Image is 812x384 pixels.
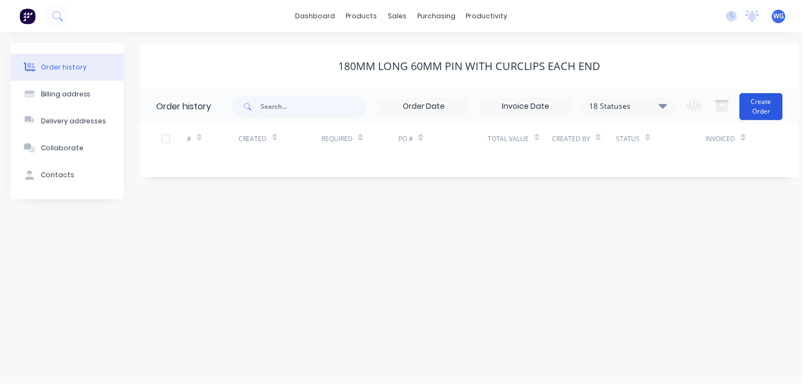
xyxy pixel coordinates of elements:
[617,124,706,153] div: Status
[774,11,785,21] span: WG
[41,116,107,126] div: Delivery addresses
[398,134,413,144] div: PO #
[488,134,529,144] div: Total Value
[339,60,601,73] div: 180mm long 60mm pin with curclips each end
[11,54,124,81] button: Order history
[41,62,87,72] div: Order history
[488,124,552,153] div: Total Value
[19,8,36,24] img: Factory
[340,8,382,24] div: products
[321,124,398,153] div: Required
[617,134,640,144] div: Status
[706,124,757,153] div: Invoiced
[706,134,736,144] div: Invoiced
[261,96,367,117] input: Search...
[412,8,461,24] div: purchasing
[239,124,322,153] div: Created
[156,100,211,113] div: Order history
[290,8,340,24] a: dashboard
[379,99,469,115] input: Order Date
[552,124,617,153] div: Created By
[11,135,124,162] button: Collaborate
[41,89,91,99] div: Billing address
[11,81,124,108] button: Billing address
[239,134,267,144] div: Created
[583,100,674,112] div: 18 Statuses
[461,8,513,24] div: productivity
[41,143,83,153] div: Collaborate
[382,8,412,24] div: sales
[11,162,124,188] button: Contacts
[321,134,353,144] div: Required
[740,93,783,120] button: Create Order
[398,124,488,153] div: PO #
[187,134,192,144] div: #
[11,108,124,135] button: Delivery addresses
[41,170,74,180] div: Contacts
[481,99,571,115] input: Invoice Date
[187,124,239,153] div: #
[552,134,591,144] div: Created By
